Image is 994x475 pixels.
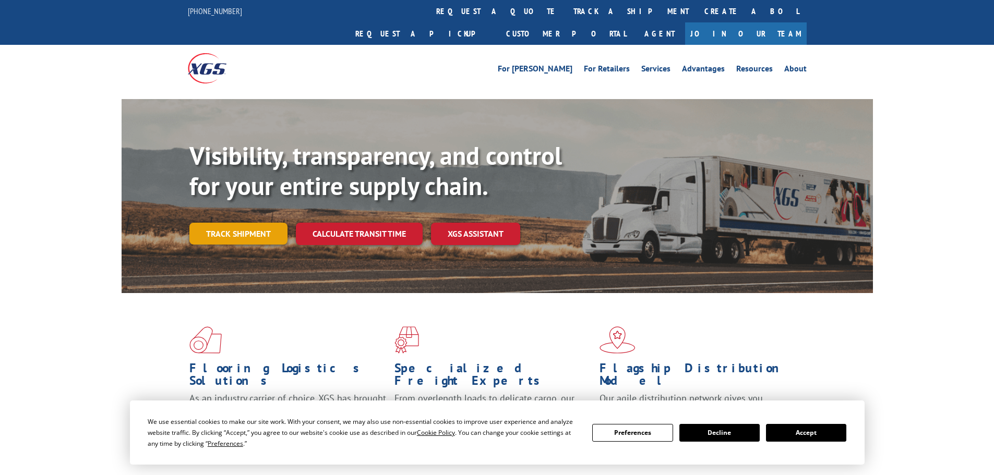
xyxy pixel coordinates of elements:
[682,65,725,76] a: Advantages
[736,65,773,76] a: Resources
[296,223,423,245] a: Calculate transit time
[685,22,807,45] a: Join Our Team
[417,428,455,437] span: Cookie Policy
[189,326,222,354] img: xgs-icon-total-supply-chain-intelligence-red
[189,139,562,202] b: Visibility, transparency, and control for your entire supply chain.
[766,424,846,442] button: Accept
[189,362,387,392] h1: Flooring Logistics Solutions
[348,22,498,45] a: Request a pickup
[600,392,792,417] span: Our agile distribution network gives you nationwide inventory management on demand.
[600,362,797,392] h1: Flagship Distribution Model
[584,65,630,76] a: For Retailers
[394,392,592,439] p: From overlength loads to delicate cargo, our experienced staff knows the best way to move your fr...
[148,416,580,449] div: We use essential cookies to make our site work. With your consent, we may also use non-essential ...
[498,65,572,76] a: For [PERSON_NAME]
[431,223,520,245] a: XGS ASSISTANT
[634,22,685,45] a: Agent
[641,65,670,76] a: Services
[394,326,419,354] img: xgs-icon-focused-on-flooring-red
[130,400,865,465] div: Cookie Consent Prompt
[498,22,634,45] a: Customer Portal
[679,424,760,442] button: Decline
[208,439,243,448] span: Preferences
[600,326,636,354] img: xgs-icon-flagship-distribution-model-red
[784,65,807,76] a: About
[394,362,592,392] h1: Specialized Freight Experts
[189,223,288,245] a: Track shipment
[188,6,242,16] a: [PHONE_NUMBER]
[592,424,673,442] button: Preferences
[189,392,386,429] span: As an industry carrier of choice, XGS has brought innovation and dedication to flooring logistics...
